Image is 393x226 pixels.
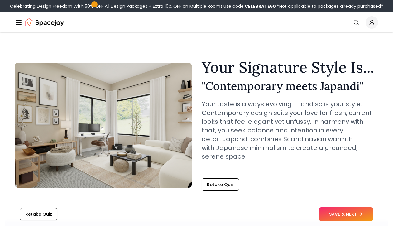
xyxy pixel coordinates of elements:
[25,16,64,29] a: Spacejoy
[276,3,383,9] span: *Not applicable to packages already purchased*
[202,80,378,92] h2: " Contemporary meets Japandi "
[202,60,378,75] h1: Your Signature Style Is...
[202,100,378,161] p: Your taste is always evolving — and so is your style. Contemporary design suits your love for fre...
[202,178,239,191] button: Retake Quiz
[223,3,276,9] span: Use code:
[15,63,192,188] img: Contemporary meets Japandi Style Example
[319,207,373,221] button: SAVE & NEXT
[25,16,64,29] img: Spacejoy Logo
[20,208,57,220] button: Retake Quiz
[245,3,276,9] b: CELEBRATE50
[15,12,378,32] nav: Global
[10,3,383,9] div: Celebrating Design Freedom With 50% OFF All Design Packages + Extra 10% OFF on Multiple Rooms.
